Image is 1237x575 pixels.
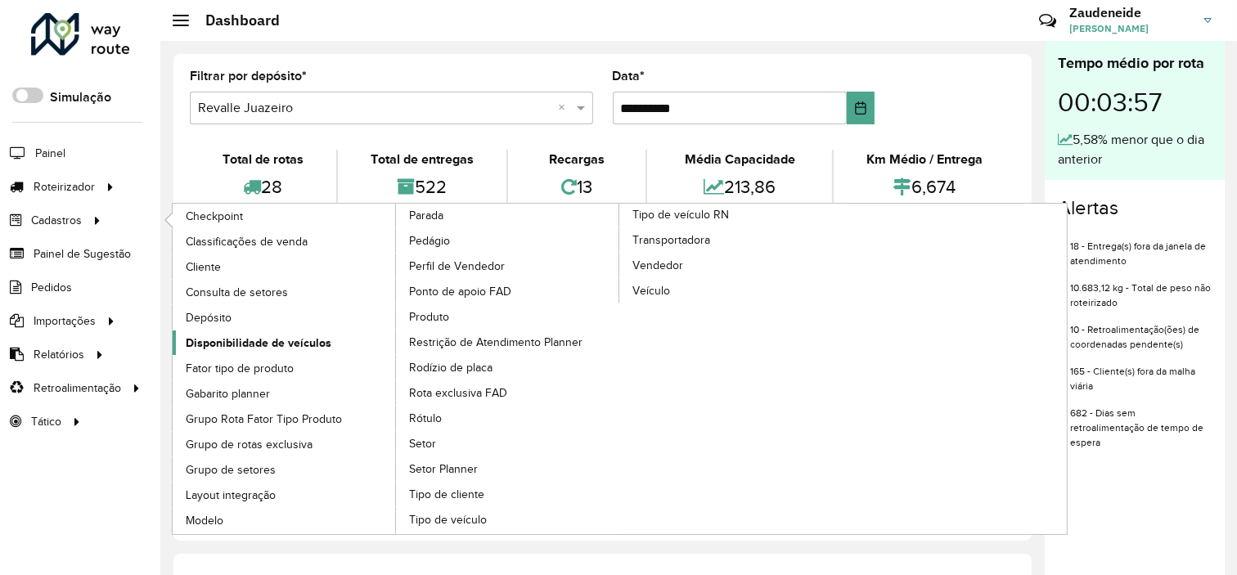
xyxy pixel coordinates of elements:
[396,431,620,456] a: Setor
[31,279,72,296] span: Pedidos
[409,207,443,224] span: Parada
[1058,130,1212,169] div: 5,58% menor que o dia anterior
[173,254,397,279] a: Cliente
[619,253,843,277] a: Vendedor
[409,283,511,300] span: Ponto de apoio FAD
[186,360,294,377] span: Fator tipo de produto
[847,92,875,124] button: Choose Date
[194,150,332,169] div: Total de rotas
[613,66,645,86] label: Data
[1030,3,1065,38] a: Contato Rápido
[512,150,642,169] div: Recargas
[190,66,307,86] label: Filtrar por depósito
[173,457,397,482] a: Grupo de setores
[409,359,493,376] span: Rodízio de placa
[559,98,573,118] span: Clear all
[342,169,502,204] div: 522
[396,228,620,253] a: Pedágio
[50,88,111,107] label: Simulação
[409,410,442,427] span: Rótulo
[838,150,1011,169] div: Km Médio / Entrega
[1058,74,1212,130] div: 00:03:57
[173,229,397,254] a: Classificações de venda
[396,279,620,303] a: Ponto de apoio FAD
[632,231,710,249] span: Transportadora
[186,436,313,453] span: Grupo de rotas exclusiva
[173,305,397,330] a: Depósito
[409,334,583,351] span: Restrição de Atendimento Planner
[651,150,828,169] div: Média Capacidade
[186,335,331,352] span: Disponibilidade de veículos
[186,233,308,250] span: Classificações de venda
[186,512,223,529] span: Modelo
[409,308,449,326] span: Produto
[173,508,397,532] a: Modelo
[409,511,487,528] span: Tipo de veículo
[396,456,620,481] a: Setor Planner
[1070,227,1212,268] li: 18 - Entrega(s) fora da janela de atendimento
[651,169,828,204] div: 213,86
[1070,310,1212,352] li: 10 - Retroalimentação(ões) de coordenadas pendente(s)
[173,407,397,431] a: Grupo Rota Fator Tipo Produto
[1058,196,1212,220] h4: Alertas
[194,169,332,204] div: 28
[396,330,620,354] a: Restrição de Atendimento Planner
[396,482,620,506] a: Tipo de cliente
[31,413,61,430] span: Tático
[619,278,843,303] a: Veículo
[396,380,620,405] a: Rota exclusiva FAD
[173,330,397,355] a: Disponibilidade de veículos
[173,356,397,380] a: Fator tipo de produto
[31,212,82,229] span: Cadastros
[342,150,502,169] div: Total de entregas
[409,258,505,275] span: Perfil de Vendedor
[632,206,729,223] span: Tipo de veículo RN
[173,432,397,456] a: Grupo de rotas exclusiva
[396,406,620,430] a: Rótulo
[838,169,1011,204] div: 6,674
[186,411,342,428] span: Grupo Rota Fator Tipo Produto
[512,169,642,204] div: 13
[1070,268,1212,310] li: 10.683,12 kg - Total de peso não roteirizado
[409,435,436,452] span: Setor
[186,385,270,402] span: Gabarito planner
[173,381,397,406] a: Gabarito planner
[34,245,131,263] span: Painel de Sugestão
[173,483,397,507] a: Layout integração
[35,145,65,162] span: Painel
[186,309,232,326] span: Depósito
[396,304,620,329] a: Produto
[1069,21,1192,36] span: [PERSON_NAME]
[186,461,276,478] span: Grupo de setores
[173,204,620,534] a: Parada
[396,204,843,534] a: Tipo de veículo RN
[1070,393,1212,450] li: 682 - Dias sem retroalimentação de tempo de espera
[173,280,397,304] a: Consulta de setores
[34,312,96,330] span: Importações
[186,487,276,504] span: Layout integração
[1058,52,1212,74] div: Tempo médio por rota
[396,507,620,532] a: Tipo de veículo
[186,258,221,276] span: Cliente
[409,486,484,503] span: Tipo de cliente
[632,282,670,299] span: Veículo
[189,11,280,29] h2: Dashboard
[186,208,243,225] span: Checkpoint
[409,232,450,249] span: Pedágio
[186,284,288,301] span: Consulta de setores
[632,257,683,274] span: Vendedor
[396,254,620,278] a: Perfil de Vendedor
[1070,352,1212,393] li: 165 - Cliente(s) fora da malha viária
[409,384,507,402] span: Rota exclusiva FAD
[1069,5,1192,20] h3: Zaudeneide
[409,460,478,478] span: Setor Planner
[173,204,397,228] a: Checkpoint
[34,380,121,397] span: Retroalimentação
[619,227,843,252] a: Transportadora
[34,346,84,363] span: Relatórios
[396,355,620,380] a: Rodízio de placa
[34,178,95,195] span: Roteirizador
